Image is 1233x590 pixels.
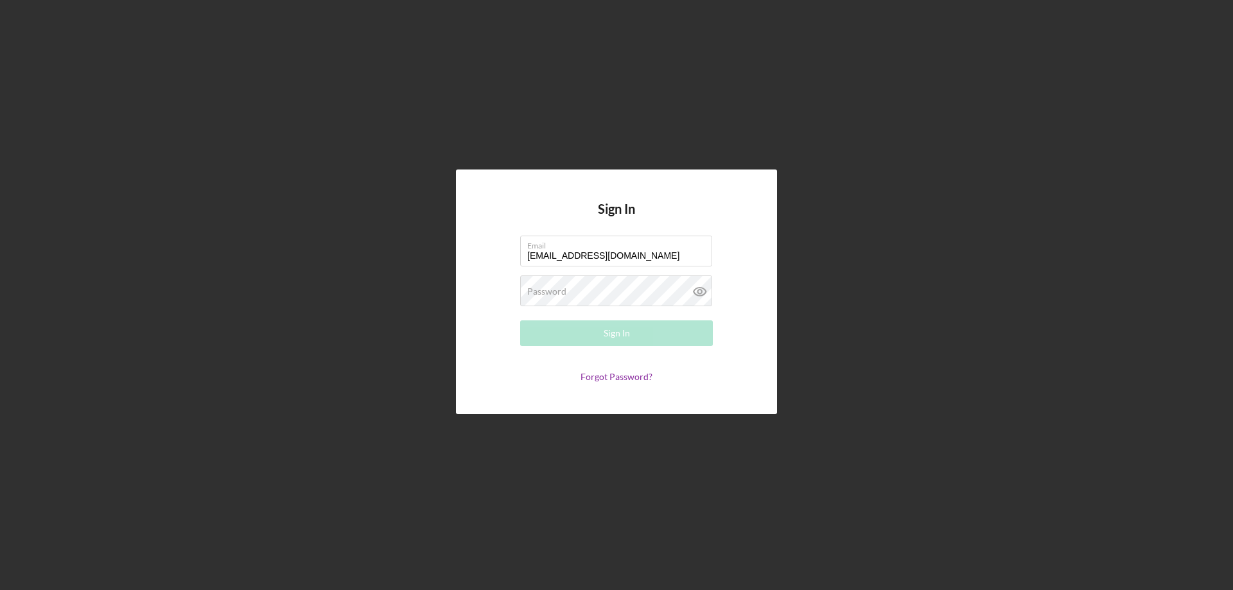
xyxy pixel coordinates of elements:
h4: Sign In [598,202,635,236]
div: Sign In [604,320,630,346]
label: Password [527,286,566,297]
a: Forgot Password? [581,371,652,382]
label: Email [527,236,712,250]
button: Sign In [520,320,713,346]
